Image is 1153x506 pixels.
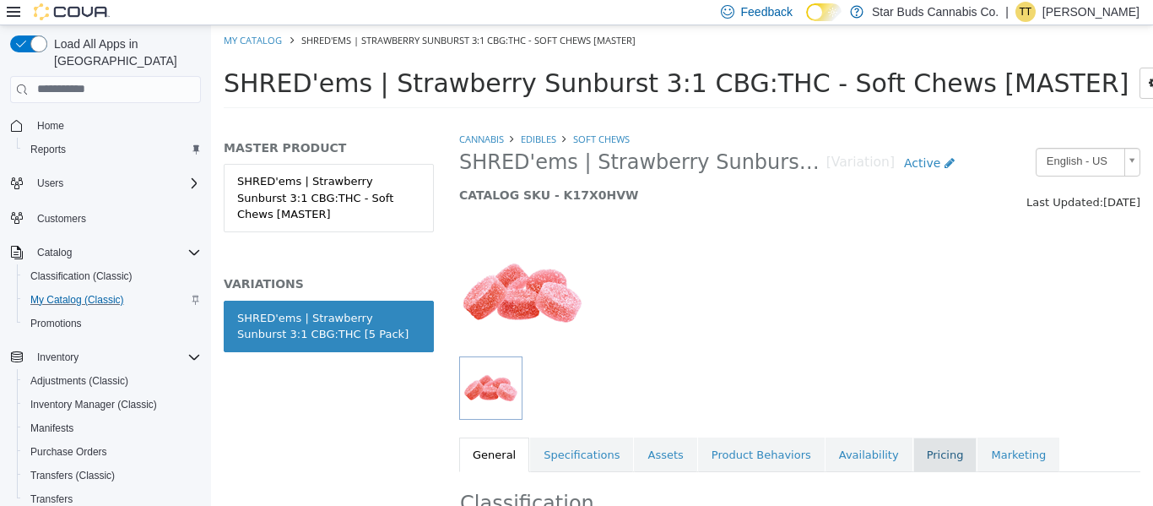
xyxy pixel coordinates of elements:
[693,131,729,144] span: Active
[24,418,80,438] a: Manifests
[1015,2,1036,22] div: Tannis Talarico
[30,116,71,136] a: Home
[3,205,208,230] button: Customers
[24,313,201,334] span: Promotions
[741,3,793,20] span: Feedback
[872,2,999,22] p: Star Buds Cannabis Co.
[17,288,208,312] button: My Catalog (Classic)
[24,371,135,391] a: Adjustments (Classic)
[24,442,114,462] a: Purchase Orders
[3,171,208,195] button: Users
[815,171,892,183] span: Last Updated:
[24,290,131,310] a: My Catalog (Classic)
[248,124,615,150] span: SHRED'ems | Strawberry Sunburst 3:1 CBG:THC [5 Pack]
[30,269,133,283] span: Classification (Classic)
[1005,2,1009,22] p: |
[310,107,345,120] a: Edibles
[37,212,86,226] span: Customers
[13,251,223,266] h5: VARIATIONS
[13,115,223,130] h5: MASTER PRODUCT
[30,422,73,435] span: Manifests
[47,35,201,69] span: Load All Apps in [GEOGRAPHIC_DATA]
[17,138,208,161] button: Reports
[30,317,82,330] span: Promotions
[17,464,208,487] button: Transfers (Classic)
[17,440,208,464] button: Purchase Orders
[423,412,485,448] a: Assets
[26,285,209,318] div: SHRED'ems | Strawberry Sunburst 3:1 CBG:THC [5 Pack]
[1042,2,1139,22] p: [PERSON_NAME]
[17,369,208,393] button: Adjustments (Classic)
[24,465,201,486] span: Transfers (Classic)
[37,119,64,133] span: Home
[3,113,208,138] button: Home
[17,264,208,288] button: Classification (Classic)
[30,143,66,156] span: Reports
[30,347,85,367] button: Inventory
[24,465,122,486] a: Transfers (Classic)
[30,173,201,193] span: Users
[90,8,425,21] span: SHRED'ems | Strawberry Sunburst 3:1 CBG:THC - Soft Chews [MASTER]
[13,139,223,207] a: SHRED'ems | Strawberry Sunburst 3:1 CBG:THC - Soft Chews [MASTER]
[30,293,124,307] span: My Catalog (Classic)
[17,416,208,440] button: Manifests
[24,313,89,334] a: Promotions
[249,465,928,492] h2: Classification
[30,115,201,136] span: Home
[37,177,63,190] span: Users
[30,398,157,411] span: Inventory Manager (Classic)
[248,412,318,448] a: General
[30,207,201,228] span: Customers
[30,242,78,263] button: Catalog
[24,290,201,310] span: My Catalog (Classic)
[30,347,201,367] span: Inventory
[3,345,208,369] button: Inventory
[13,43,918,73] span: SHRED'ems | Strawberry Sunburst 3:1 CBG:THC - Soft Chews [MASTER]
[248,204,375,331] img: 150
[30,445,107,459] span: Purchase Orders
[24,371,201,391] span: Adjustments (Classic)
[806,3,842,21] input: Dark Mode
[825,122,929,151] a: English - US
[806,21,807,22] span: Dark Mode
[17,393,208,416] button: Inventory Manager (Classic)
[362,107,419,120] a: Soft Chews
[24,442,201,462] span: Purchase Orders
[487,412,614,448] a: Product Behaviors
[37,246,72,259] span: Catalog
[30,492,73,506] span: Transfers
[30,242,201,263] span: Catalog
[17,312,208,335] button: Promotions
[892,171,929,183] span: [DATE]
[24,394,164,415] a: Inventory Manager (Classic)
[1020,2,1032,22] span: TT
[319,412,422,448] a: Specifications
[30,469,115,482] span: Transfers (Classic)
[24,418,201,438] span: Manifests
[826,123,907,150] span: English - US
[248,107,293,120] a: Cannabis
[24,266,201,286] span: Classification (Classic)
[766,412,848,448] a: Marketing
[37,351,78,364] span: Inventory
[24,266,139,286] a: Classification (Classic)
[702,412,766,448] a: Pricing
[24,394,201,415] span: Inventory Manager (Classic)
[24,139,201,160] span: Reports
[34,3,110,20] img: Cova
[928,42,993,73] button: Tools
[248,162,753,177] h5: CATALOG SKU - K17X0HVW
[30,173,70,193] button: Users
[13,8,71,21] a: My Catalog
[30,209,93,229] a: Customers
[615,131,684,144] small: [Variation]
[614,412,701,448] a: Availability
[30,374,128,388] span: Adjustments (Classic)
[24,139,73,160] a: Reports
[3,241,208,264] button: Catalog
